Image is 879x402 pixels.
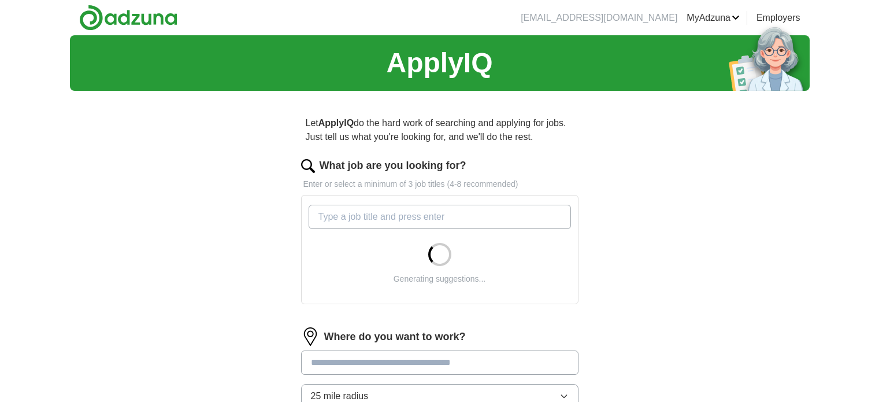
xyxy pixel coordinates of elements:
label: What job are you looking for? [320,158,466,174]
div: Generating suggestions... [394,273,486,285]
strong: ApplyIQ [318,118,354,128]
a: Employers [756,11,800,25]
input: Type a job title and press enter [309,205,571,229]
p: Let do the hard work of searching and applying for jobs. Just tell us what you're looking for, an... [301,112,578,149]
li: [EMAIL_ADDRESS][DOMAIN_NAME] [521,11,677,25]
label: Where do you want to work? [324,329,466,345]
p: Enter or select a minimum of 3 job titles (4-8 recommended) [301,178,578,190]
a: MyAdzuna [687,11,740,25]
img: search.png [301,159,315,173]
img: Adzuna logo [79,5,177,31]
h1: ApplyIQ [386,42,492,84]
img: location.png [301,327,320,346]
